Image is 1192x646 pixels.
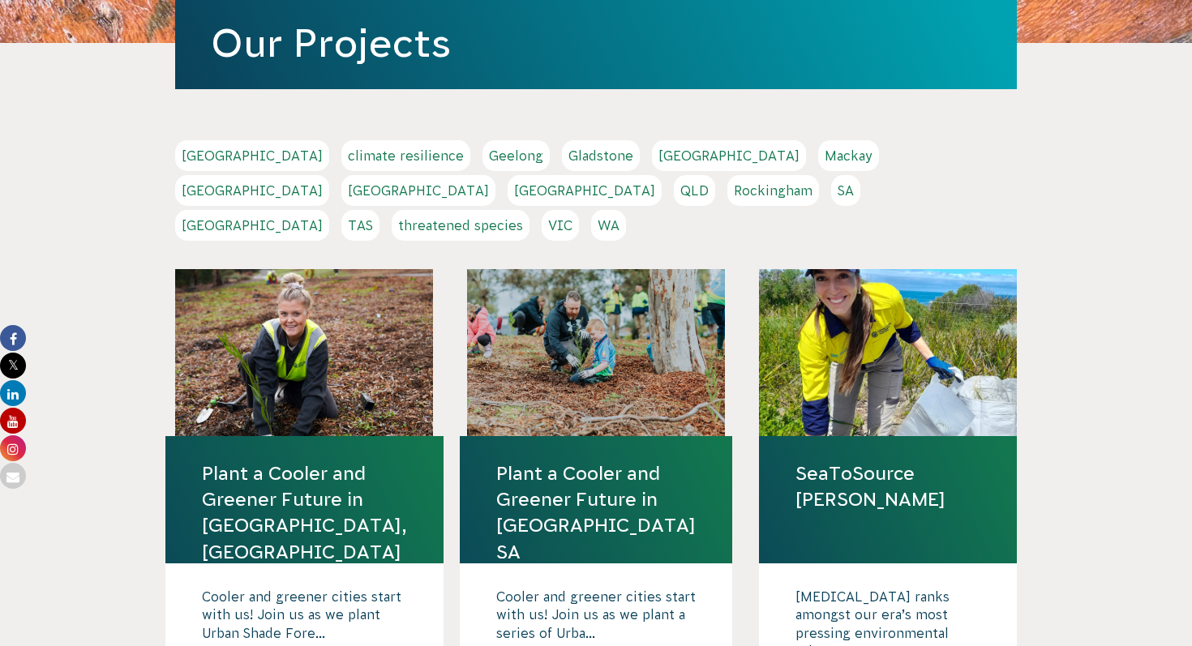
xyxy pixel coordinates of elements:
a: Rockingham [727,175,819,206]
a: VIC [542,210,579,241]
a: [GEOGRAPHIC_DATA] [652,140,806,171]
a: Plant a Cooler and Greener Future in [GEOGRAPHIC_DATA], [GEOGRAPHIC_DATA] [202,460,407,565]
a: SeaToSource [PERSON_NAME] [795,460,980,512]
a: Plant a Cooler and Greener Future in [GEOGRAPHIC_DATA] SA [496,460,696,565]
a: [GEOGRAPHIC_DATA] [175,140,329,171]
a: Gladstone [562,140,640,171]
a: WA [591,210,626,241]
a: Our Projects [211,21,451,65]
a: Mackay [818,140,879,171]
a: SA [831,175,860,206]
a: [GEOGRAPHIC_DATA] [341,175,495,206]
a: climate resilience [341,140,470,171]
a: [GEOGRAPHIC_DATA] [175,210,329,241]
a: QLD [674,175,715,206]
a: [GEOGRAPHIC_DATA] [508,175,662,206]
a: [GEOGRAPHIC_DATA] [175,175,329,206]
a: Geelong [482,140,550,171]
a: TAS [341,210,379,241]
a: threatened species [392,210,530,241]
